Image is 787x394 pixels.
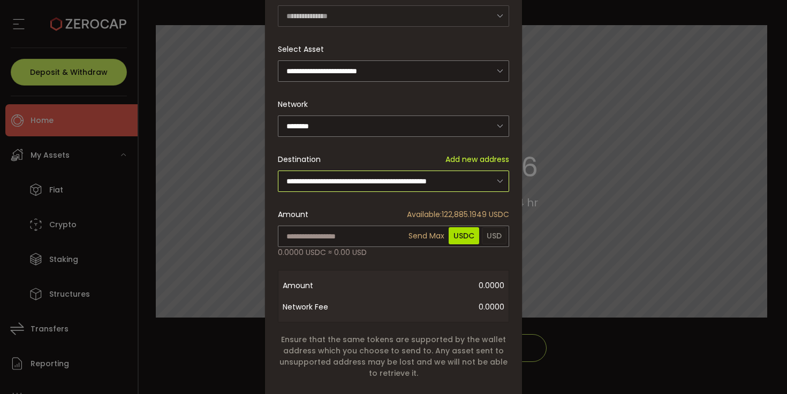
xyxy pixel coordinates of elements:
span: 0.0000 [368,275,504,296]
div: Widżet czatu [733,343,787,394]
label: Select Asset [278,44,330,55]
span: Amount [278,209,308,220]
span: Available: [407,209,442,220]
iframe: Chat Widget [733,343,787,394]
label: Network [278,99,314,110]
span: Add new address [445,154,509,165]
span: 0.0000 [368,296,504,318]
span: Destination [278,154,321,165]
span: Ensure that the same tokens are supported by the wallet address which you choose to send to. Any ... [278,334,509,379]
span: 122,885.1949 USDC [407,209,509,220]
span: Amount [283,275,368,296]
span: Send Max [407,225,446,246]
span: 0.0000 USDC ≈ 0.00 USD [278,247,367,258]
span: Network Fee [283,296,368,318]
span: USDC [449,227,479,244]
span: USD [482,227,506,244]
